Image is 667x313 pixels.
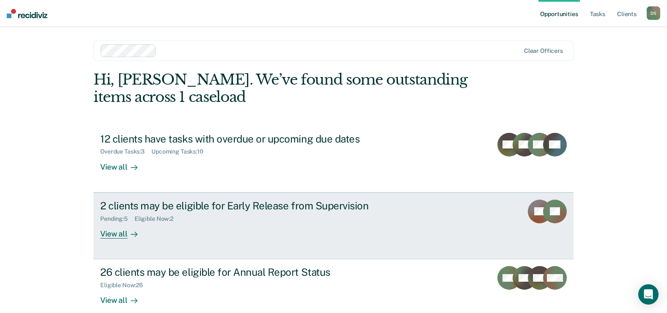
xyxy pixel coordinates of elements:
[100,282,150,289] div: Eligible Now : 26
[151,148,210,155] div: Upcoming Tasks : 10
[7,9,47,18] img: Recidiviz
[524,47,563,55] div: Clear officers
[100,215,134,222] div: Pending : 5
[647,6,660,20] button: DS
[100,289,148,305] div: View all
[647,6,660,20] div: D S
[100,148,151,155] div: Overdue Tasks : 3
[93,71,478,106] div: Hi, [PERSON_NAME]. We’ve found some outstanding items across 1 caseload
[100,222,148,239] div: View all
[100,266,397,278] div: 26 clients may be eligible for Annual Report Status
[100,155,148,172] div: View all
[638,284,659,305] div: Open Intercom Messenger
[100,200,397,212] div: 2 clients may be eligible for Early Release from Supervision
[100,133,397,145] div: 12 clients have tasks with overdue or upcoming due dates
[93,126,574,192] a: 12 clients have tasks with overdue or upcoming due datesOverdue Tasks:3Upcoming Tasks:10View all
[134,215,180,222] div: Eligible Now : 2
[93,192,574,259] a: 2 clients may be eligible for Early Release from SupervisionPending:5Eligible Now:2View all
